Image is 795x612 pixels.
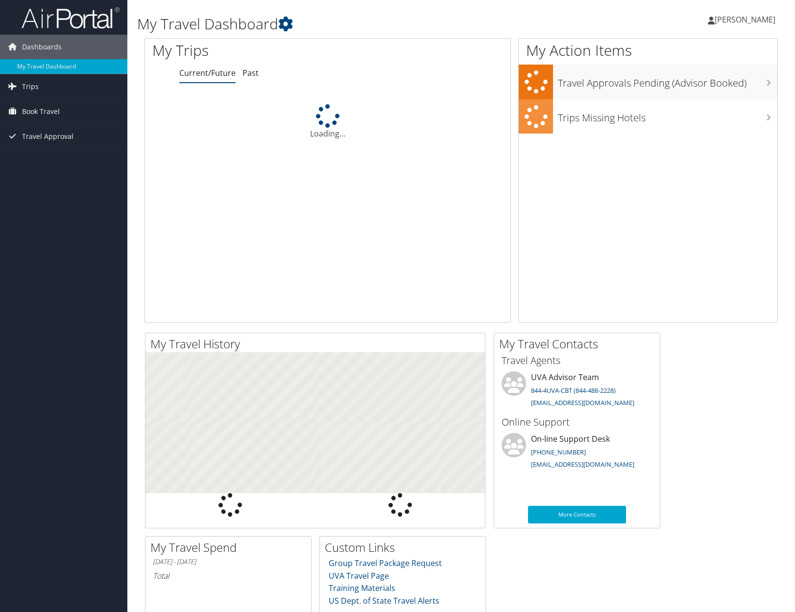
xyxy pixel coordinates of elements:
[519,99,777,134] a: Trips Missing Hotels
[558,71,777,90] h3: Travel Approvals Pending (Advisor Booked)
[531,386,616,395] a: 844-4UVA-CBT (844-488-2228)
[329,570,389,581] a: UVA Travel Page
[22,99,60,124] span: Book Travel
[558,106,777,125] h3: Trips Missing Hotels
[150,539,311,556] h2: My Travel Spend
[325,539,485,556] h2: Custom Links
[22,35,62,59] span: Dashboards
[22,74,39,99] span: Trips
[152,40,351,61] h1: My Trips
[22,6,120,29] img: airportal-logo.png
[531,460,634,469] a: [EMAIL_ADDRESS][DOMAIN_NAME]
[531,398,634,407] a: [EMAIL_ADDRESS][DOMAIN_NAME]
[708,5,785,34] a: [PERSON_NAME]
[497,371,657,411] li: UVA Advisor Team
[150,336,485,352] h2: My Travel History
[153,557,304,567] h6: [DATE] - [DATE]
[153,570,304,581] h6: Total
[329,595,439,606] a: US Dept. of State Travel Alerts
[502,415,652,429] h3: Online Support
[499,336,660,352] h2: My Travel Contacts
[329,558,442,568] a: Group Travel Package Request
[22,124,73,149] span: Travel Approval
[329,583,395,593] a: Training Materials
[179,68,236,78] a: Current/Future
[242,68,259,78] a: Past
[497,433,657,473] li: On-line Support Desk
[715,14,775,25] span: [PERSON_NAME]
[528,506,626,523] a: More Contacts
[145,104,510,139] div: Loading...
[502,354,652,367] h3: Travel Agents
[519,65,777,99] a: Travel Approvals Pending (Advisor Booked)
[137,14,569,34] h1: My Travel Dashboard
[531,448,586,456] a: [PHONE_NUMBER]
[519,40,777,61] h1: My Action Items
